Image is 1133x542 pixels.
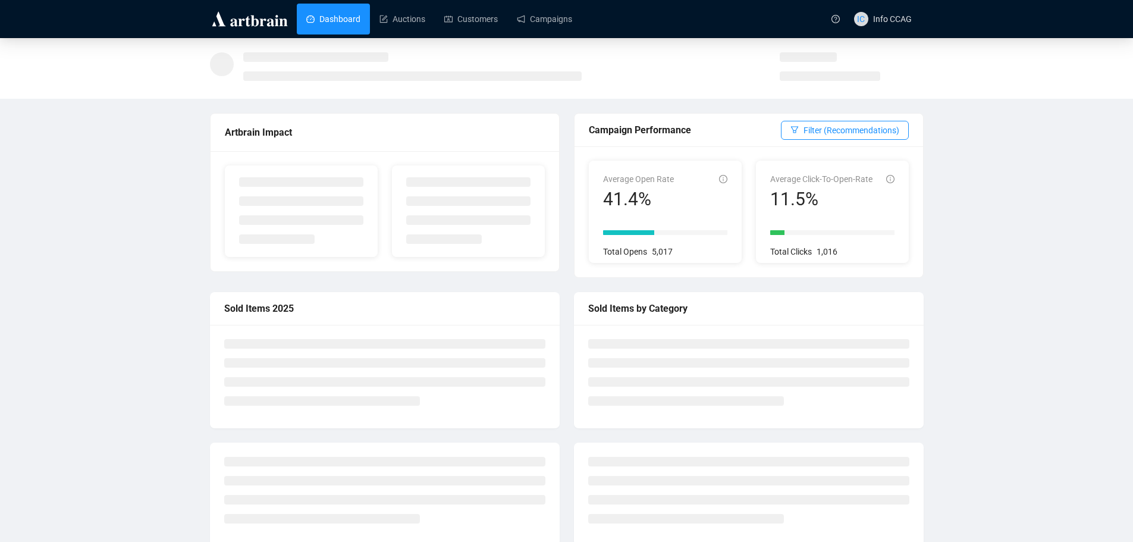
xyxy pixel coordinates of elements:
span: info-circle [719,175,727,183]
button: Filter (Recommendations) [781,121,909,140]
span: Total Opens [603,247,647,256]
img: logo [210,10,290,29]
span: info-circle [886,175,895,183]
div: 11.5% [770,188,872,211]
div: Campaign Performance [589,123,781,137]
a: Customers [444,4,498,35]
span: IC [857,12,865,26]
span: 5,017 [652,247,673,256]
span: Average Click-To-Open-Rate [770,174,872,184]
span: Average Open Rate [603,174,674,184]
a: Campaigns [517,4,572,35]
div: Sold Items 2025 [224,301,545,316]
div: Artbrain Impact [225,125,545,140]
span: 1,016 [817,247,837,256]
a: Dashboard [306,4,360,35]
span: Filter (Recommendations) [804,124,899,137]
div: 41.4% [603,188,674,211]
span: Total Clicks [770,247,812,256]
span: Info CCAG [873,14,912,24]
a: Auctions [379,4,425,35]
span: filter [790,126,799,134]
span: question-circle [831,15,840,23]
div: Sold Items by Category [588,301,909,316]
